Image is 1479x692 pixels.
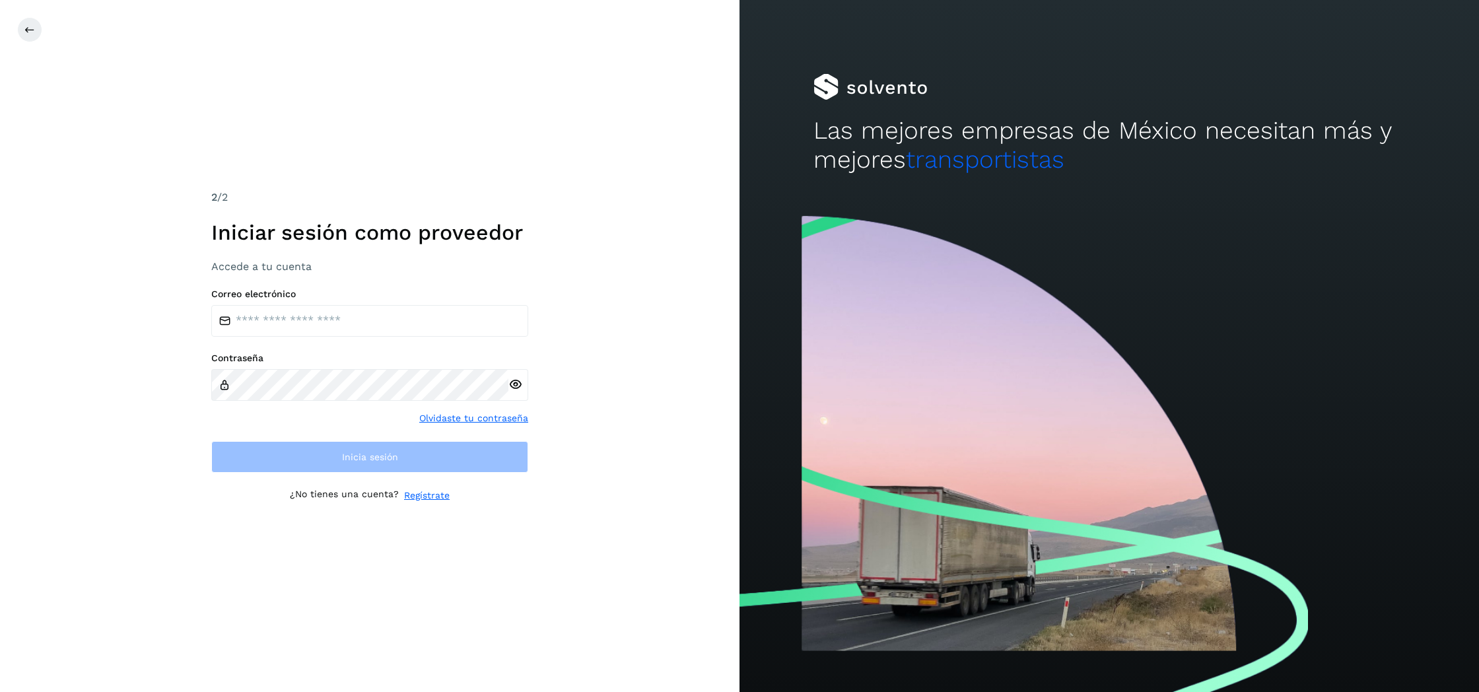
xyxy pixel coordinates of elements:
label: Correo electrónico [211,289,528,300]
span: Inicia sesión [342,452,398,462]
h3: Accede a tu cuenta [211,260,528,273]
div: /2 [211,190,528,205]
button: Inicia sesión [211,441,528,473]
a: Regístrate [404,489,450,502]
a: Olvidaste tu contraseña [419,411,528,425]
h1: Iniciar sesión como proveedor [211,220,528,245]
span: 2 [211,191,217,203]
label: Contraseña [211,353,528,364]
h2: Las mejores empresas de México necesitan más y mejores [813,116,1405,175]
span: transportistas [906,145,1064,174]
p: ¿No tienes una cuenta? [290,489,399,502]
